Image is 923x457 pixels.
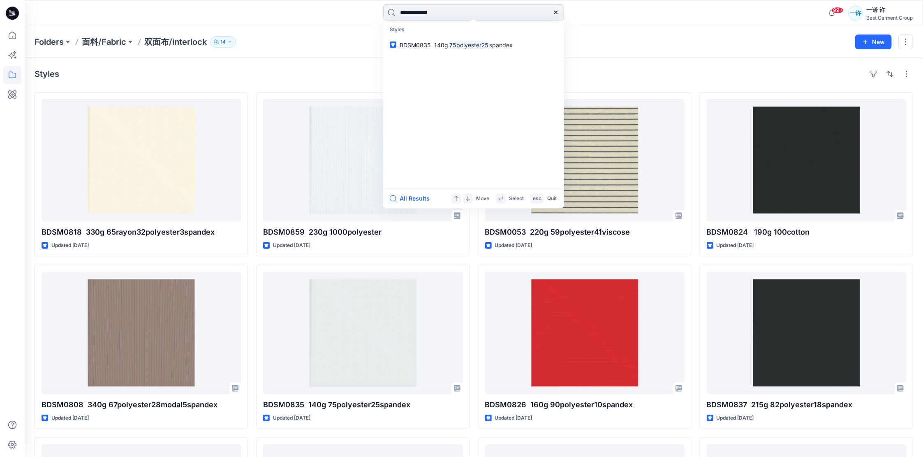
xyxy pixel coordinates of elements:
p: Select [509,194,524,203]
p: Updated [DATE] [273,241,310,250]
p: Quit [547,194,557,203]
p: 14 [220,37,226,46]
a: BDSM0859 230g 1000polyester [263,99,463,222]
p: BDSM0837 215g 82polyester18spandex [707,399,906,411]
span: 99+ [831,7,844,14]
p: Updated [DATE] [717,414,754,422]
button: 14 [210,36,236,48]
p: BDSM0824 190g 100cotton [707,226,906,238]
p: Updated [DATE] [273,414,310,422]
p: BDSM0826 160g 90polyester10spandex [485,399,685,411]
p: BDSM0835 140g 75polyester25spandex [263,399,463,411]
p: BDSM0818 330g 65rayon32polyester3spandex [42,226,241,238]
p: esc [533,194,541,203]
a: 面料/Fabric [82,36,126,48]
a: Folders [35,36,64,48]
a: BDSM0053 220g 59polyester41viscose [485,99,685,222]
p: Styles [385,22,562,37]
a: BDSM0824 190g 100cotton [707,99,906,222]
a: BDSM0826 160g 90polyester10spandex [485,272,685,394]
mark: 75polyester25 [448,40,490,50]
span: BDSM0835 140g [400,41,448,48]
div: Best Garment Group [866,15,913,21]
p: Updated [DATE] [495,414,532,422]
a: BDSM0835 140g 75polyester25spandex [263,272,463,394]
p: BDSM0808 340g 67polyester28modal5spandex [42,399,241,411]
div: 一许 [848,6,863,21]
button: All Results [390,194,435,203]
p: Updated [DATE] [717,241,754,250]
h4: Styles [35,69,59,79]
a: BDSM0837 215g 82polyester18spandex [707,272,906,394]
a: BDSM0835 140g75polyester25spandex [385,37,562,52]
p: Updated [DATE] [51,241,89,250]
div: 一诺 许 [866,5,913,15]
a: BDSM0818 330g 65rayon32polyester3spandex [42,99,241,222]
p: BDSM0859 230g 1000polyester [263,226,463,238]
p: Updated [DATE] [495,241,532,250]
p: BDSM0053 220g 59polyester41viscose [485,226,685,238]
span: spandex [490,41,513,48]
p: Move [476,194,489,203]
a: BDSM0808 340g 67polyester28modal5spandex [42,272,241,394]
p: 双面布/interlock [144,36,207,48]
p: Updated [DATE] [51,414,89,422]
button: New [855,35,892,49]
